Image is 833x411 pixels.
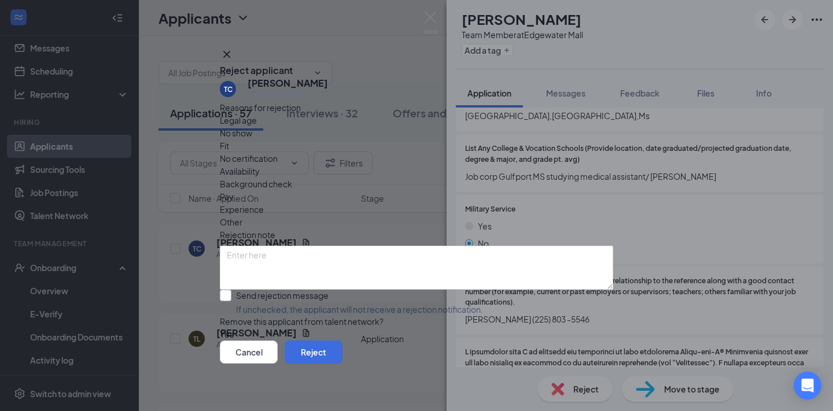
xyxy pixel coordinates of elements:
button: Close [220,47,234,61]
button: Cancel [220,340,278,364]
svg: Cross [220,47,234,61]
span: Other [220,216,242,228]
div: TC [224,84,233,94]
span: Remove this applicant from talent network? [220,316,384,327]
button: Reject [285,340,342,364]
span: Yes [220,328,234,340]
span: Availability [220,165,260,177]
span: No show [220,127,252,139]
span: Fit [220,139,229,152]
h5: [PERSON_NAME] [248,77,328,90]
div: Open Intercom Messenger [794,372,821,399]
div: Applied on [DATE] [248,90,328,101]
span: Pay [220,190,234,203]
span: Background check [220,177,292,190]
span: Reasons for rejection [220,102,301,113]
span: Rejection note [220,229,275,240]
h3: Reject applicant [220,64,293,77]
span: Experience [220,203,264,216]
span: No certification [220,152,278,165]
span: Legal age [220,114,257,127]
